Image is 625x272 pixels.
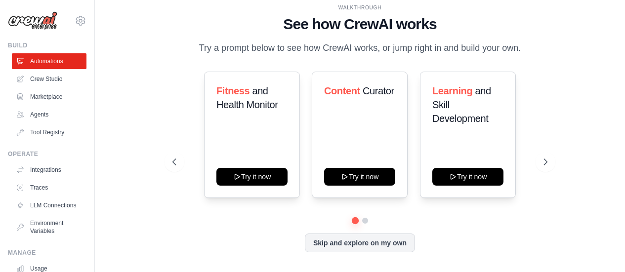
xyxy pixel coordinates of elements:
[12,124,86,140] a: Tool Registry
[172,4,547,11] div: WALKTHROUGH
[432,85,491,124] span: and Skill Development
[12,53,86,69] a: Automations
[216,85,250,96] span: Fitness
[12,71,86,87] a: Crew Studio
[216,85,278,110] span: and Health Monitor
[324,85,360,96] span: Content
[12,215,86,239] a: Environment Variables
[8,150,86,158] div: Operate
[432,168,503,186] button: Try it now
[8,249,86,257] div: Manage
[8,41,86,49] div: Build
[12,107,86,122] a: Agents
[216,168,288,186] button: Try it now
[12,197,86,213] a: LLM Connections
[12,89,86,105] a: Marketplace
[194,41,526,55] p: Try a prompt below to see how CrewAI works, or jump right in and build your own.
[363,85,394,96] span: Curator
[432,85,472,96] span: Learning
[305,233,415,252] button: Skip and explore on my own
[324,168,395,186] button: Try it now
[12,180,86,195] a: Traces
[12,162,86,178] a: Integrations
[172,15,547,33] h1: See how CrewAI works
[8,11,57,30] img: Logo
